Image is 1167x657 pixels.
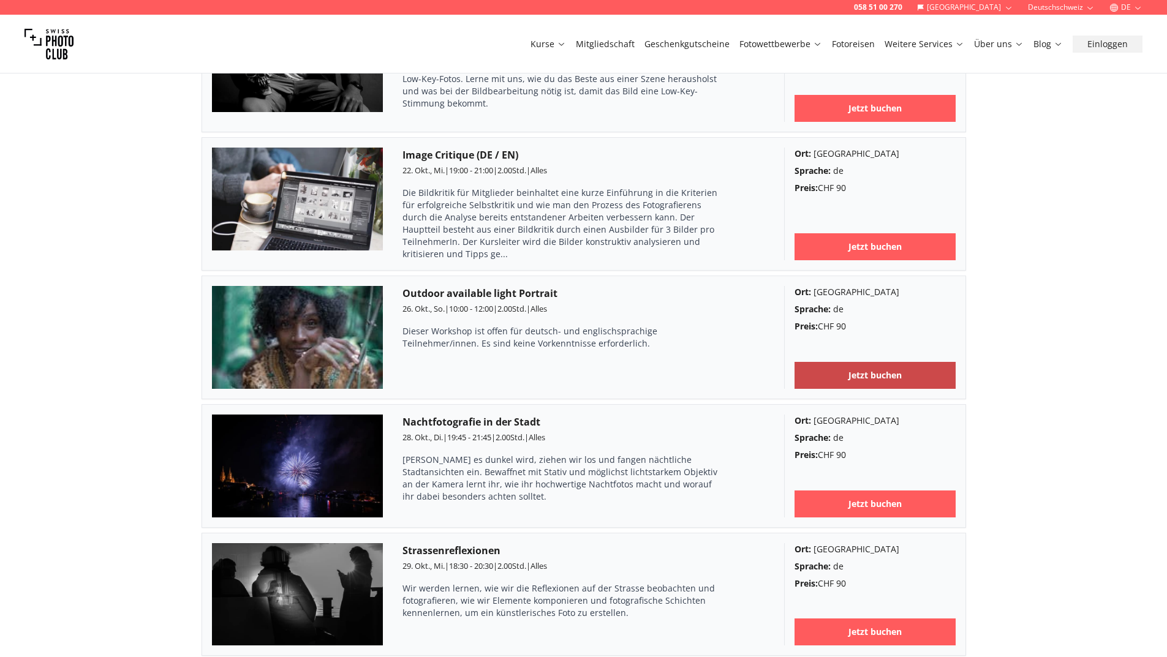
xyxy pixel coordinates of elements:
a: Weitere Services [885,38,964,50]
b: Preis : [795,320,818,332]
b: Preis : [795,577,818,589]
small: | | | [402,560,547,571]
button: Geschenkgutscheine [640,36,735,53]
b: Ort : [795,415,811,426]
span: 90 [836,320,846,332]
a: Jetzt buchen [795,95,956,122]
div: de [795,560,956,573]
div: [GEOGRAPHIC_DATA] [795,286,956,298]
a: Kurse [531,38,566,50]
b: Jetzt buchen [848,498,902,510]
span: 2.00 Std. [497,165,526,176]
span: 2.00 Std. [497,303,526,314]
b: Sprache : [795,560,831,572]
a: Mitgliedschaft [576,38,635,50]
div: de [795,303,956,315]
div: CHF [795,320,956,332]
p: Reibungslose Übergänge, die richtige Beleuchtung und eine geschickte Inszenierung des Models sind... [402,48,721,110]
b: Preis : [795,182,818,193]
b: Sprache : [795,165,831,176]
a: Jetzt buchen [795,233,956,260]
a: Fotoreisen [832,38,875,50]
span: 18:30 - 20:30 [449,560,493,571]
button: Blog [1029,36,1068,53]
b: Ort : [795,148,811,159]
a: Fotowettbewerbe [739,38,822,50]
p: Dieser Workshop ist offen für deutsch- und englischsprachige Teilnehmer/innen. Es sind keine Vork... [402,325,721,350]
div: [GEOGRAPHIC_DATA] [795,415,956,427]
button: Über uns [969,36,1029,53]
small: | | | [402,165,547,176]
button: Fotowettbewerbe [735,36,827,53]
span: 2.00 Std. [497,560,526,571]
div: CHF [795,577,956,590]
span: Die Bildkritik für Mitglieder beinhaltet eine kurze Einführung in die Kriterien für erfolgreiche ... [402,187,717,260]
span: 29. Okt., Mi. [402,560,445,571]
b: Ort : [795,543,811,555]
div: CHF [795,449,956,461]
a: Geschenkgutscheine [644,38,730,50]
b: Preis : [795,449,818,460]
a: 058 51 00 270 [854,2,902,12]
span: Alles [531,560,547,571]
b: Jetzt buchen [848,102,902,115]
a: Jetzt buchen [795,490,956,517]
span: 19:45 - 21:45 [447,432,491,443]
h3: Nachtfotografie in der Stadt [402,415,765,429]
b: Jetzt buchen [848,626,902,638]
span: 22. Okt., Mi. [402,165,445,176]
p: [PERSON_NAME] es dunkel wird, ziehen wir los und fangen nächtliche Stadtansichten ein. Bewaffnet ... [402,454,721,503]
span: 19:00 - 21:00 [449,165,493,176]
a: Blog [1033,38,1063,50]
span: 2.00 Std. [496,432,524,443]
p: Wir werden lernen, wie wir die Reflexionen auf der Strasse beobachten und fotografieren, wie wir ... [402,582,721,619]
button: Einloggen [1073,36,1142,53]
h3: Outdoor available light Portrait [402,286,765,301]
small: | | | [402,303,547,314]
button: Weitere Services [880,36,969,53]
div: [GEOGRAPHIC_DATA] [795,148,956,160]
h3: Strassenreflexionen [402,543,765,558]
h3: Image Critique (DE / EN) [402,148,765,162]
button: Kurse [526,36,571,53]
img: Image Critique (DE / EN) [212,148,383,250]
div: de [795,432,956,444]
div: de [795,165,956,177]
img: Nachtfotografie in der Stadt [212,415,383,517]
a: Jetzt buchen [795,362,956,389]
a: Über uns [974,38,1024,50]
button: Mitgliedschaft [571,36,640,53]
a: Jetzt buchen [795,618,956,645]
span: 90 [836,182,846,193]
span: Alles [529,432,545,443]
div: [GEOGRAPHIC_DATA] [795,543,956,555]
span: Alles [531,303,547,314]
b: Jetzt buchen [848,241,902,253]
span: 10:00 - 12:00 [449,303,493,314]
b: Sprache : [795,432,831,443]
span: 90 [836,577,846,589]
img: Swiss photo club [25,20,74,69]
b: Ort : [795,286,811,298]
b: Sprache : [795,303,831,315]
img: Strassenreflexionen [212,543,383,646]
span: Alles [531,165,547,176]
span: 28. Okt., Di. [402,432,443,443]
span: 26. Okt., So. [402,303,445,314]
div: CHF [795,182,956,194]
button: Fotoreisen [827,36,880,53]
b: Jetzt buchen [848,369,902,381]
span: 90 [836,449,846,460]
small: | | | [402,432,545,443]
img: Outdoor available light Portrait [212,286,383,389]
